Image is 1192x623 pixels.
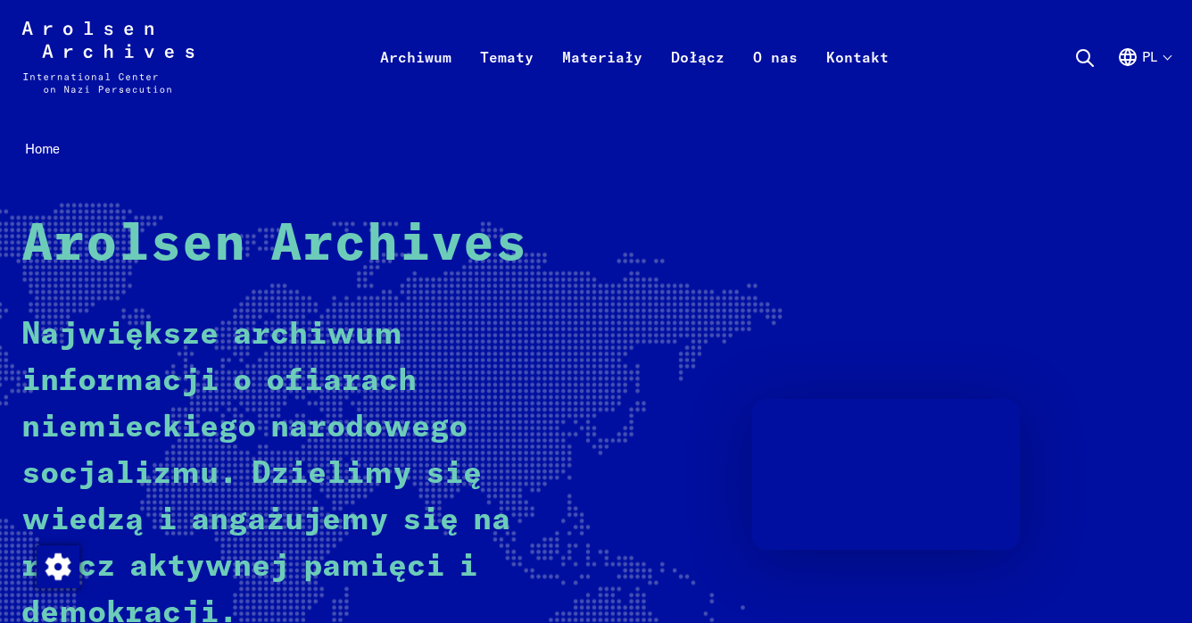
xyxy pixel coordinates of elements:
a: Kontakt [812,43,903,114]
div: Zmienić zgodę [36,544,79,587]
span: Home [25,140,60,157]
a: Materiały [548,43,657,114]
nav: Breadcrumb [21,136,1171,162]
a: O nas [739,43,812,114]
a: Tematy [466,43,548,114]
nav: Podstawowy [366,21,903,93]
strong: Arolsen Archives [21,220,527,270]
a: Archiwum [366,43,466,114]
img: Zmienić zgodę [37,545,79,588]
a: Dołącz [657,43,739,114]
button: Polski, wybór języka [1117,46,1171,111]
